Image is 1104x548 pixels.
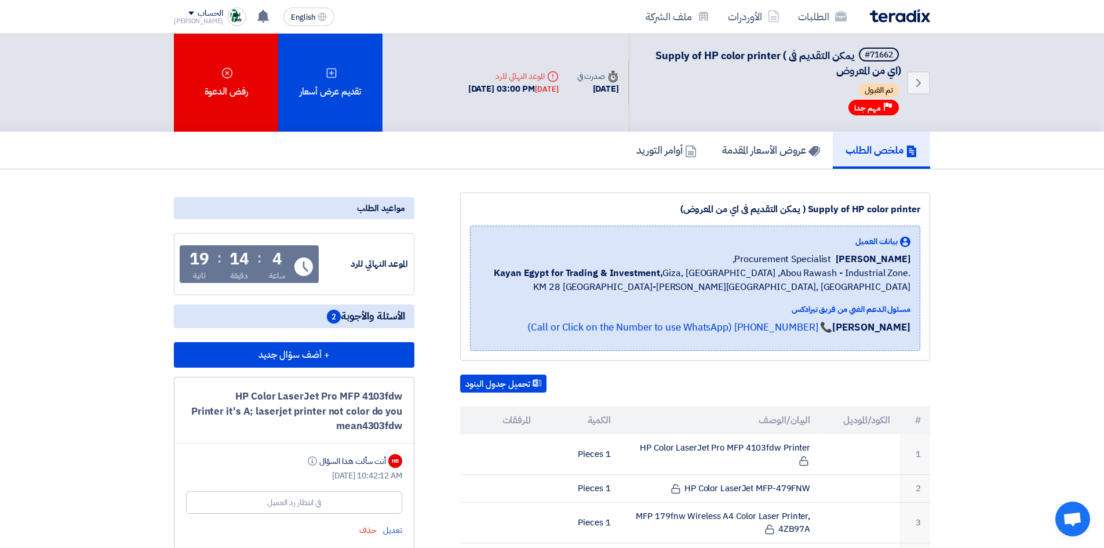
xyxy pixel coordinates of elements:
td: 1 Pieces [540,475,620,503]
th: المرفقات [460,407,540,434]
div: [DATE] 10:42:12 AM [186,470,402,482]
div: مسئول الدعم الفني من فريق تيرادكس [480,303,910,315]
div: #71662 [865,51,893,59]
strong: [PERSON_NAME] [832,320,910,335]
td: HP Color LaserJet Pro MFP 4103fdw Printer [620,434,820,475]
div: ساعة [269,270,286,282]
div: 14 [229,251,249,267]
div: [DATE] 03:00 PM [468,82,559,96]
span: English [291,13,315,21]
th: البيان/الوصف [620,407,820,434]
div: [DATE] [535,84,558,95]
div: : [257,248,261,268]
span: مهم جدا [854,103,881,114]
span: تم القبول [859,84,899,97]
div: ثانية [193,270,206,282]
a: 📞 [PHONE_NUMBER] (Call or Click on the Number to use WhatsApp) [527,320,832,335]
div: صدرت في [577,70,619,82]
span: الأسئلة والأجوبة [327,309,405,324]
div: : [217,248,221,268]
button: تحميل جدول البنود [460,375,546,393]
span: Procurement Specialist, [733,252,832,266]
td: MFP 179fnw Wireless A4 Color Laser Printer, 4ZB97A [620,502,820,543]
a: ملخص الطلب [833,132,930,169]
th: الكود/الموديل [819,407,899,434]
img: Trust_Trade_1758782181773.png [228,8,246,26]
a: الأوردرات [719,3,789,30]
div: Supply of HP color printer ( يمكن التقديم فى اي من المعروض) [470,202,920,216]
div: الموعد النهائي للرد [321,257,408,271]
th: # [899,407,930,434]
div: مواعيد الطلب [174,197,414,219]
div: تقديم عرض أسعار [278,34,382,132]
div: Open chat [1055,502,1090,536]
span: Supply of HP color printer ( يمكن التقديم فى اي من المعروض) [655,48,901,78]
h5: عروض الأسعار المقدمة [722,143,820,157]
a: الطلبات [789,3,856,30]
h5: Supply of HP color printer ( يمكن التقديم فى اي من المعروض) [643,48,901,78]
div: 19 [190,251,209,267]
td: 1 Pieces [540,502,620,543]
span: 2 [327,310,341,324]
span: حذف [359,524,377,536]
td: 1 Pieces [540,434,620,475]
a: عروض الأسعار المقدمة [709,132,833,169]
h5: ملخص الطلب [846,143,917,157]
button: English [283,8,334,26]
a: أوامر التوريد [624,132,709,169]
span: بيانات العميل [855,235,898,248]
th: الكمية [540,407,620,434]
a: ملف الشركة [636,3,719,30]
div: HP Color LaserJet Pro MFP 4103fdw Printer it's A; laserjet printer not color do you mean4303fdw [186,389,402,434]
div: رفض الدعوة [174,34,278,132]
td: 1 [899,434,930,475]
span: تعديل [383,524,402,536]
b: Kayan Egypt for Trading & Investment, [494,266,662,280]
td: HP Color LaserJet MFP-479FNW [620,475,820,503]
button: + أضف سؤال جديد [174,342,414,368]
div: [PERSON_NAME] [174,18,223,24]
div: HB [388,454,402,468]
div: الموعد النهائي للرد [468,70,559,82]
td: 3 [899,502,930,543]
td: 2 [899,475,930,503]
div: أنت سألت هذا السؤال [305,455,386,467]
span: Giza, [GEOGRAPHIC_DATA] ,Abou Rawash - Industrial Zone. KM 28 [GEOGRAPHIC_DATA]-[PERSON_NAME][GEO... [480,266,910,294]
div: في انتظار رد العميل [267,496,321,509]
div: الحساب [198,9,223,19]
div: [DATE] [577,82,619,96]
span: [PERSON_NAME] [836,252,910,266]
div: 4 [272,251,282,267]
img: Teradix logo [870,9,930,23]
h5: أوامر التوريد [636,143,697,157]
div: دقيقة [230,270,248,282]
